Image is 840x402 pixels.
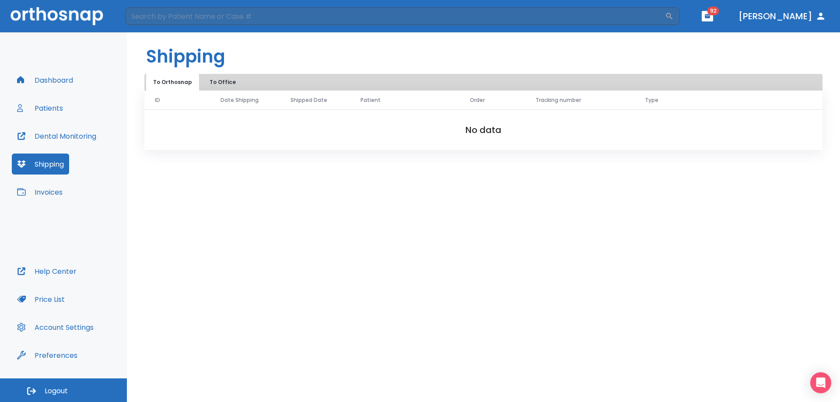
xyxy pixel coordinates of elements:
div: Tooltip anchor [76,351,84,359]
img: Orthosnap [10,7,103,25]
span: Order [470,96,485,104]
span: Patient [360,96,381,104]
span: Shipped Date [290,96,327,104]
span: Logout [45,386,68,396]
span: Type [645,96,658,104]
h2: No data [158,123,808,136]
button: Help Center [12,261,82,282]
button: Dental Monitoring [12,126,101,147]
button: To Office [201,74,245,91]
button: Price List [12,289,70,310]
button: To Orthosnap [146,74,199,91]
span: ID [155,96,160,104]
h1: Shipping [146,43,225,70]
button: Account Settings [12,317,99,338]
button: Patients [12,98,68,119]
button: Preferences [12,345,83,366]
span: Tracking number [535,96,581,104]
button: Dashboard [12,70,78,91]
button: [PERSON_NAME] [735,8,829,24]
input: Search by Patient Name or Case # [125,7,665,25]
span: 92 [707,7,719,15]
button: Invoices [12,182,68,203]
div: tabs [146,74,246,91]
div: Open Intercom Messenger [810,372,831,393]
span: Date Shipping [220,96,259,104]
button: Shipping [12,154,69,175]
